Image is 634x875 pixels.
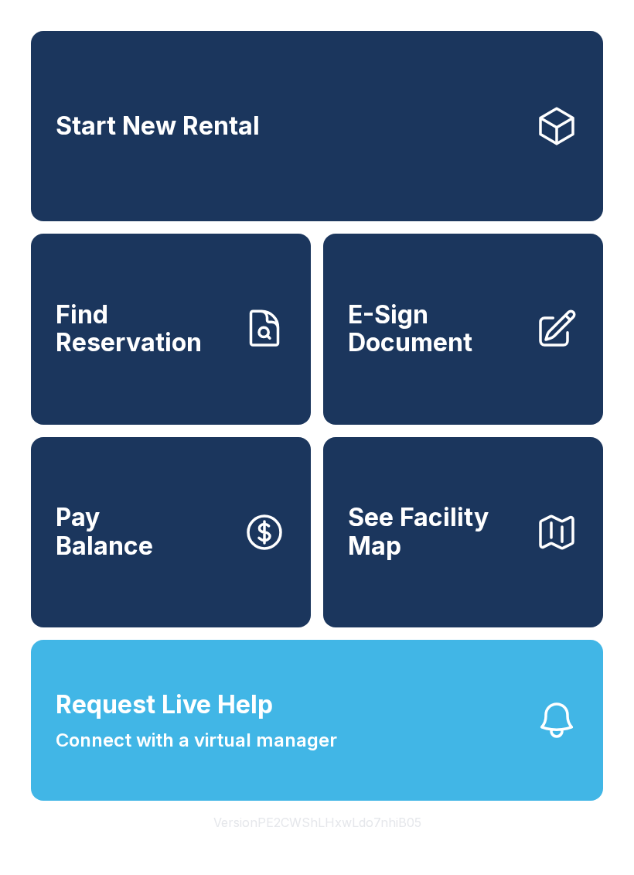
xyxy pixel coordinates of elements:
span: Find Reservation [56,301,230,357]
span: Request Live Help [56,686,273,723]
button: See Facility Map [323,437,603,627]
span: Pay Balance [56,504,153,560]
span: Connect with a virtual manager [56,726,337,754]
span: Start New Rental [56,112,260,141]
span: See Facility Map [348,504,523,560]
button: VersionPE2CWShLHxwLdo7nhiB05 [201,801,434,844]
a: E-Sign Document [323,234,603,424]
a: PayBalance [31,437,311,627]
a: Start New Rental [31,31,603,221]
button: Request Live HelpConnect with a virtual manager [31,640,603,801]
a: Find Reservation [31,234,311,424]
span: E-Sign Document [348,301,523,357]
